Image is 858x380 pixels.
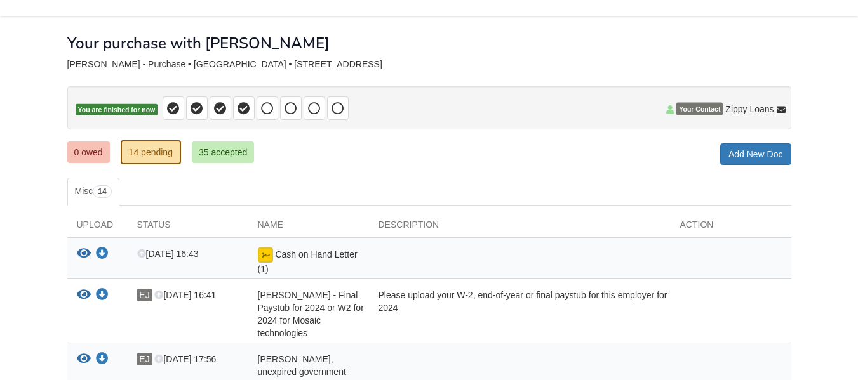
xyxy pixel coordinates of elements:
span: Zippy Loans [725,103,774,115]
span: [DATE] 16:41 [154,290,216,300]
span: [PERSON_NAME] - Final Paystub for 2024 or W2 for 2024 for Mosaic technologies [258,290,364,338]
div: Description [369,218,671,237]
div: Name [248,218,369,237]
div: [PERSON_NAME] - Purchase • [GEOGRAPHIC_DATA] • [STREET_ADDRESS] [67,59,791,70]
span: EJ [137,353,152,365]
a: 14 pending [121,140,181,164]
a: Download Eli Johnson - Final Paystub for 2024 or W2 for 2024 for Mosaic technologies [96,291,109,301]
span: Cash on Hand Letter (1) [258,249,358,274]
button: View Cash on Hand Letter (1) [77,247,91,261]
button: View Eli Johnson - Final Paystub for 2024 or W2 for 2024 for Mosaic technologies [77,289,91,302]
a: 35 accepted [192,141,254,163]
div: Status [128,218,248,237]
a: Download Cash on Hand Letter (1) [96,249,109,259]
h1: Your purchase with [PERSON_NAME] [67,35,330,51]
span: [DATE] 17:56 [154,354,216,364]
a: Add New Doc [720,143,791,165]
div: Please upload your W-2, end-of-year or final paystub for this employer for 2024 [369,289,671,339]
span: 14 [93,185,111,198]
span: Your Contact [676,103,723,115]
a: 0 owed [67,141,110,163]
span: [DATE] 16:43 [137,249,199,259]
button: View Eli Johnson - Valid, unexpired government issued ID - License Rear [77,353,91,366]
a: Download Eli Johnson - Valid, unexpired government issued ID - License Rear [96,355,109,365]
div: Action [671,218,791,237]
span: You are finished for now [76,104,158,116]
img: Document fully signed [258,247,273,263]
div: Upload [67,218,128,237]
span: EJ [137,289,152,301]
a: Misc [67,178,119,206]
